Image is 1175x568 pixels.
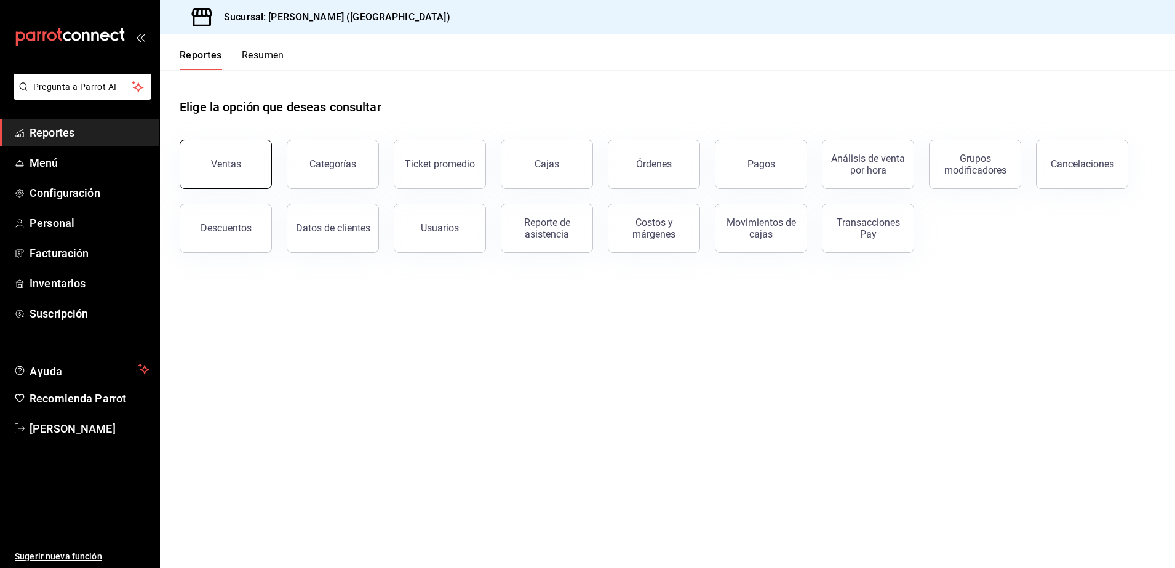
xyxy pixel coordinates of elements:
[929,140,1021,189] button: Grupos modificadores
[296,222,370,234] div: Datos de clientes
[287,204,379,253] button: Datos de clientes
[723,217,799,240] div: Movimientos de cajas
[608,140,700,189] button: Órdenes
[822,140,914,189] button: Análisis de venta por hora
[135,32,145,42] button: open_drawer_menu
[30,420,149,437] span: [PERSON_NAME]
[509,217,585,240] div: Reporte de asistencia
[30,390,149,407] span: Recomienda Parrot
[14,74,151,100] button: Pregunta a Parrot AI
[180,49,284,70] div: navigation tabs
[180,49,222,70] button: Reportes
[15,550,149,563] span: Sugerir nueva función
[30,124,149,141] span: Reportes
[830,217,906,240] div: Transacciones Pay
[30,275,149,292] span: Inventarios
[636,158,672,170] div: Órdenes
[214,10,450,25] h3: Sucursal: [PERSON_NAME] ([GEOGRAPHIC_DATA])
[501,140,593,189] button: Cajas
[309,158,356,170] div: Categorías
[715,140,807,189] button: Pagos
[30,305,149,322] span: Suscripción
[421,222,459,234] div: Usuarios
[715,204,807,253] button: Movimientos de cajas
[30,245,149,262] span: Facturación
[405,158,475,170] div: Ticket promedio
[608,204,700,253] button: Costos y márgenes
[242,49,284,70] button: Resumen
[201,222,252,234] div: Descuentos
[287,140,379,189] button: Categorías
[747,158,775,170] div: Pagos
[1036,140,1128,189] button: Cancelaciones
[1051,158,1114,170] div: Cancelaciones
[180,204,272,253] button: Descuentos
[33,81,132,94] span: Pregunta a Parrot AI
[9,89,151,102] a: Pregunta a Parrot AI
[30,362,133,377] span: Ayuda
[30,215,149,231] span: Personal
[616,217,692,240] div: Costos y márgenes
[830,153,906,176] div: Análisis de venta por hora
[30,185,149,201] span: Configuración
[394,204,486,253] button: Usuarios
[535,158,559,170] div: Cajas
[180,140,272,189] button: Ventas
[30,154,149,171] span: Menú
[501,204,593,253] button: Reporte de asistencia
[211,158,241,170] div: Ventas
[180,98,381,116] h1: Elige la opción que deseas consultar
[937,153,1013,176] div: Grupos modificadores
[822,204,914,253] button: Transacciones Pay
[394,140,486,189] button: Ticket promedio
